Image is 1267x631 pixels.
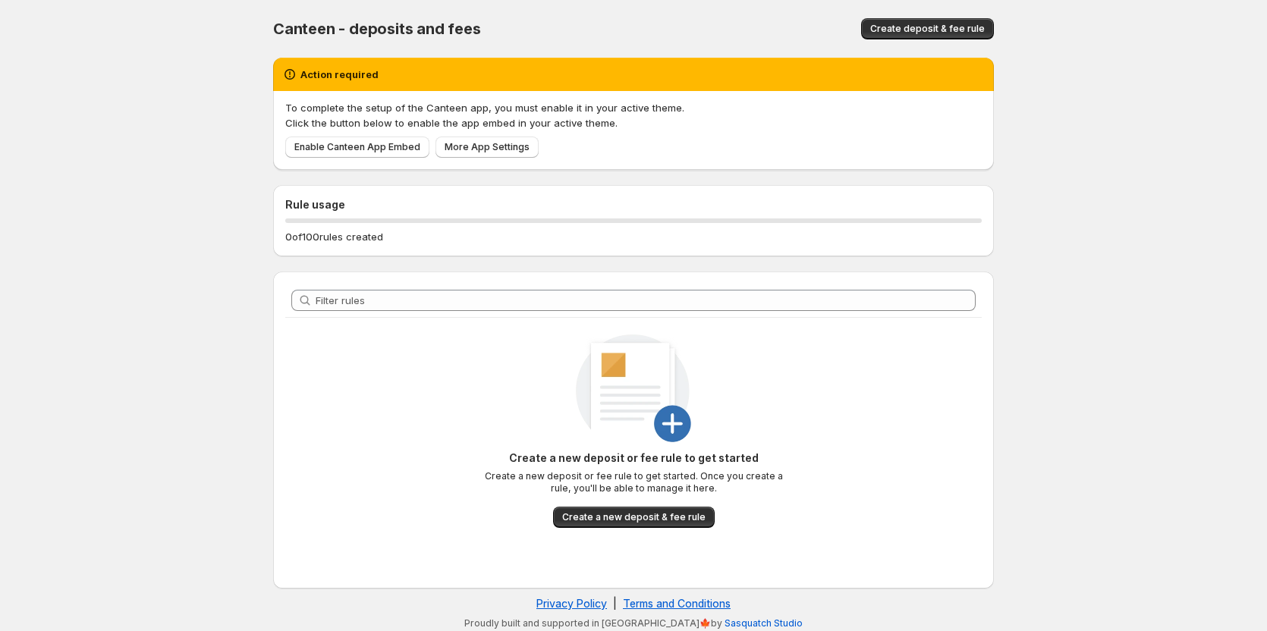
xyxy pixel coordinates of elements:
p: Proudly built and supported in [GEOGRAPHIC_DATA]🍁by [281,617,986,629]
p: Create a new deposit or fee rule to get started. Once you create a rule, you'll be able to manage... [482,470,785,494]
a: Sasquatch Studio [725,617,803,629]
h2: Action required [300,67,379,82]
span: | [613,597,617,610]
a: Privacy Policy [536,597,607,610]
span: Enable Canteen App Embed [294,141,420,153]
h2: Rule usage [285,197,982,212]
p: Create a new deposit or fee rule to get started [482,450,785,466]
span: Create deposit & fee rule [870,23,985,35]
input: Filter rules [316,290,976,311]
p: Click the button below to enable the app embed in your active theme. [285,115,982,130]
p: To complete the setup of the Canteen app, you must enable it in your active theme. [285,100,982,115]
a: More App Settings [435,137,539,158]
a: Enable Canteen App Embed [285,137,429,158]
span: More App Settings [445,141,530,153]
button: Create a new deposit & fee rule [553,507,715,528]
a: Terms and Conditions [623,597,731,610]
span: Canteen - deposits and fees [273,20,481,38]
button: Create deposit & fee rule [861,18,994,39]
span: Create a new deposit & fee rule [562,511,706,523]
p: 0 of 100 rules created [285,229,383,244]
